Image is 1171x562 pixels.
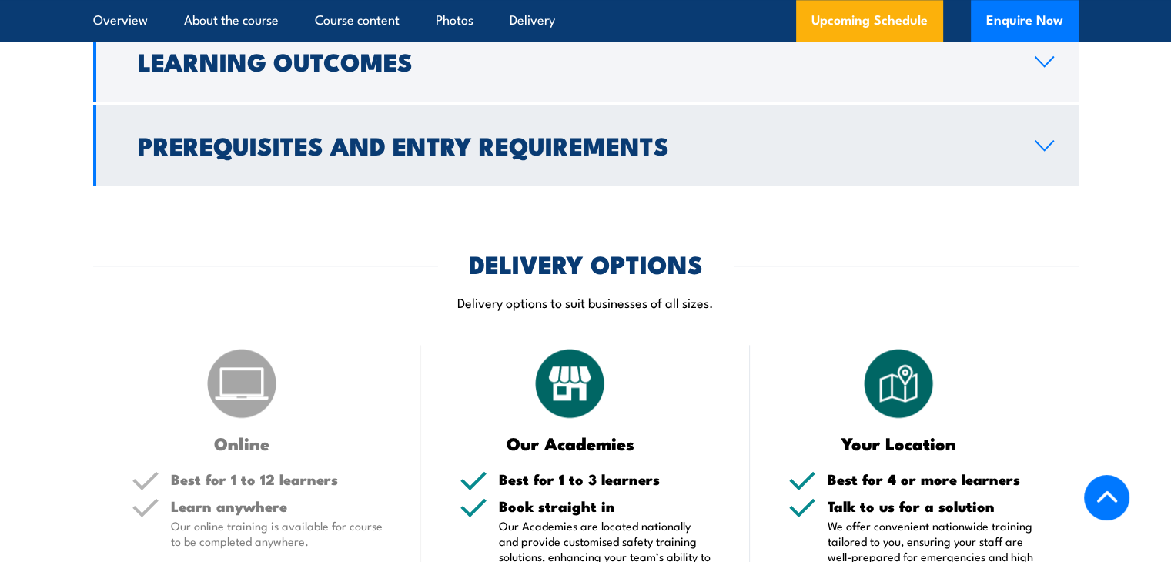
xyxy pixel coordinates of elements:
h2: Learning Outcomes [138,50,1010,72]
h5: Best for 4 or more learners [828,472,1040,487]
h5: Learn anywhere [171,499,383,513]
h2: Prerequisites and Entry Requirements [138,134,1010,156]
h5: Book straight in [499,499,711,513]
a: Learning Outcomes [93,21,1079,102]
h5: Best for 1 to 12 learners [171,472,383,487]
h3: Our Academies [460,434,681,452]
h3: Your Location [788,434,1009,452]
h5: Talk to us for a solution [828,499,1040,513]
p: Our online training is available for course to be completed anywhere. [171,518,383,549]
p: Delivery options to suit businesses of all sizes. [93,293,1079,311]
h5: Best for 1 to 3 learners [499,472,711,487]
a: Prerequisites and Entry Requirements [93,105,1079,186]
h2: DELIVERY OPTIONS [469,253,703,274]
h3: Online [132,434,353,452]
